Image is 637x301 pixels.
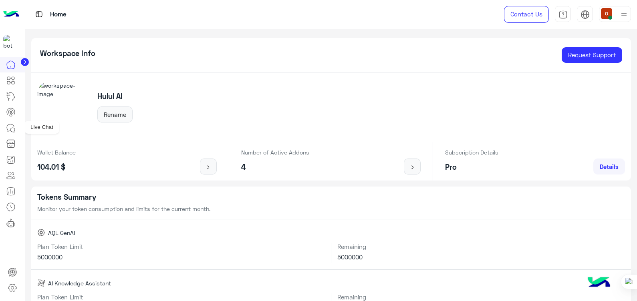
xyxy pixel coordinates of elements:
h5: Workspace Info [40,49,95,58]
img: workspace-image [37,81,89,132]
p: Number of Active Addons [241,148,309,157]
img: 114004088273201 [3,35,18,49]
img: tab [558,10,568,19]
img: AI Knowledge Assistant [37,279,45,287]
p: Subscription Details [445,148,498,157]
h5: Pro [445,163,498,172]
img: Logo [3,6,19,23]
a: Contact Us [504,6,549,23]
button: Rename [97,106,133,122]
h6: 5000000 [37,253,325,261]
p: Wallet Balance [37,148,76,157]
a: Details [593,159,625,175]
h5: 104.01 $ [37,163,76,172]
h5: Hulul AI [97,92,133,101]
h5: 4 [241,163,309,172]
p: Monitor your token consumption and limits for the current month. [37,205,625,213]
h6: Remaining [337,243,625,250]
img: profile [619,10,629,20]
h6: Remaining [337,293,625,301]
img: tab [581,10,590,19]
img: icon [407,164,417,171]
img: icon [204,164,214,171]
h6: Plan Token Limit [37,293,325,301]
a: tab [555,6,571,23]
span: AQL GenAI [48,229,75,237]
img: userImage [601,8,612,19]
span: Details [600,163,619,170]
a: Request Support [562,47,622,63]
img: tab [34,9,44,19]
h6: Plan Token Limit [37,243,325,250]
img: hulul-logo.png [585,269,613,297]
div: Live Chat [24,121,59,134]
h5: Tokens Summary [37,193,625,202]
span: AI Knowledge Assistant [48,279,111,287]
h6: 5000000 [337,253,625,261]
p: Home [50,9,67,20]
img: AQL GenAI [37,229,45,237]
